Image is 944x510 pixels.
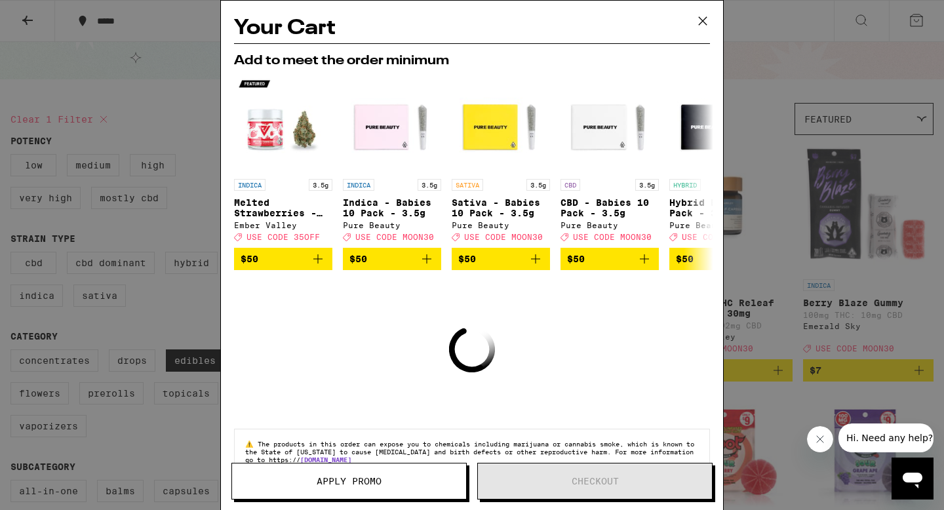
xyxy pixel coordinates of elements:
[343,197,441,218] p: Indica - Babies 10 Pack - 3.5g
[452,248,550,270] button: Add to bag
[669,248,768,270] button: Add to bag
[560,179,580,191] p: CBD
[343,74,441,248] a: Open page for Indica - Babies 10 Pack - 3.5g from Pure Beauty
[452,74,550,172] img: Pure Beauty - Sativa - Babies 10 Pack - 3.5g
[458,254,476,264] span: $50
[234,74,332,172] img: Ember Valley - Melted Strawberries - 3.5g
[477,463,713,500] button: Checkout
[234,14,710,43] h2: Your Cart
[676,254,694,264] span: $50
[349,254,367,264] span: $50
[234,54,710,68] h2: Add to meet the order minimum
[245,440,694,463] span: The products in this order can expose you to chemicals including marijuana or cannabis smoke, whi...
[452,179,483,191] p: SATIVA
[560,248,659,270] button: Add to bag
[526,179,550,191] p: 3.5g
[573,233,652,241] span: USE CODE MOON30
[669,221,768,229] div: Pure Beauty
[300,456,351,463] a: [DOMAIN_NAME]
[838,423,934,452] iframe: Message from company
[560,221,659,229] div: Pure Beauty
[669,74,768,248] a: Open page for Hybrid Babies 10 Pack - 3.5g from Pure Beauty
[234,221,332,229] div: Ember Valley
[234,248,332,270] button: Add to bag
[343,221,441,229] div: Pure Beauty
[343,74,441,172] img: Pure Beauty - Indica - Babies 10 Pack - 3.5g
[669,179,701,191] p: HYBRID
[682,233,760,241] span: USE CODE MOON30
[246,233,320,241] span: USE CODE 35OFF
[309,179,332,191] p: 3.5g
[464,233,543,241] span: USE CODE MOON30
[560,74,659,172] img: Pure Beauty - CBD - Babies 10 Pack - 3.5g
[635,179,659,191] p: 3.5g
[669,197,768,218] p: Hybrid Babies 10 Pack - 3.5g
[560,74,659,248] a: Open page for CBD - Babies 10 Pack - 3.5g from Pure Beauty
[245,440,258,448] span: ⚠️
[452,74,550,248] a: Open page for Sativa - Babies 10 Pack - 3.5g from Pure Beauty
[343,179,374,191] p: INDICA
[669,74,768,172] img: Pure Beauty - Hybrid Babies 10 Pack - 3.5g
[241,254,258,264] span: $50
[317,477,382,486] span: Apply Promo
[892,458,934,500] iframe: Button to launch messaging window
[567,254,585,264] span: $50
[234,74,332,248] a: Open page for Melted Strawberries - 3.5g from Ember Valley
[452,197,550,218] p: Sativa - Babies 10 Pack - 3.5g
[231,463,467,500] button: Apply Promo
[234,197,332,218] p: Melted Strawberries - 3.5g
[452,221,550,229] div: Pure Beauty
[560,197,659,218] p: CBD - Babies 10 Pack - 3.5g
[418,179,441,191] p: 3.5g
[355,233,434,241] span: USE CODE MOON30
[572,477,619,486] span: Checkout
[343,248,441,270] button: Add to bag
[807,426,833,452] iframe: Close message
